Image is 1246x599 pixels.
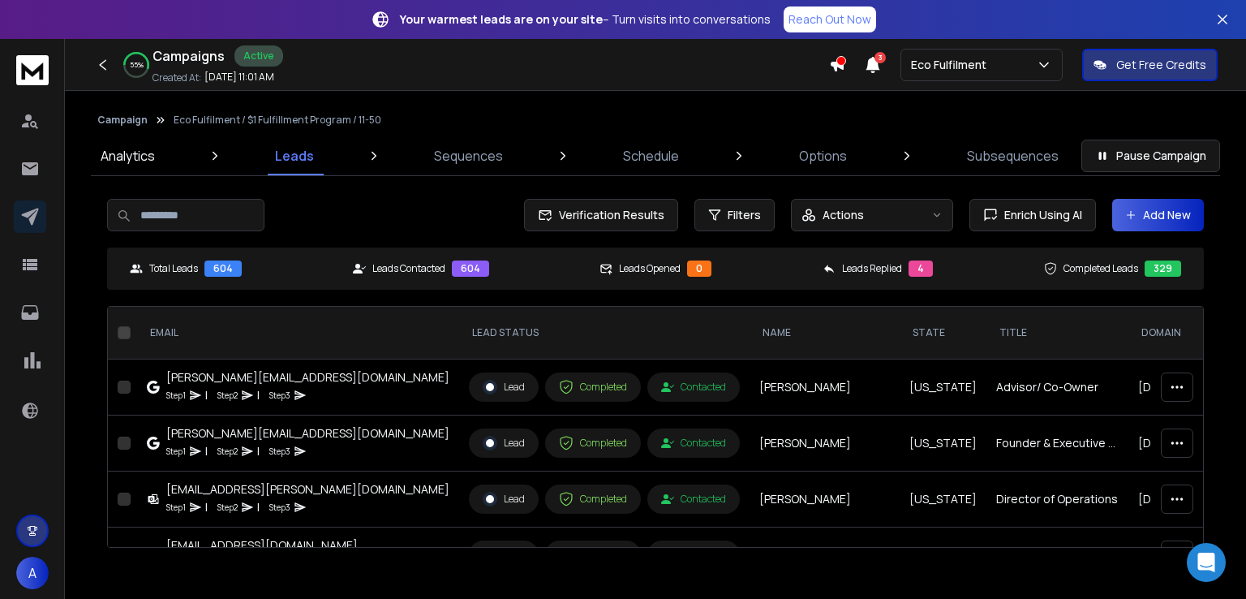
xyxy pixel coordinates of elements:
div: Lead [483,380,525,394]
button: Campaign [97,114,148,127]
div: 329 [1145,261,1181,277]
td: [PERSON_NAME] [750,472,900,528]
td: [US_STATE] [900,360,986,416]
p: | [257,387,260,403]
th: domain [1128,307,1240,360]
div: Lead [483,436,525,450]
div: [PERSON_NAME][EMAIL_ADDRESS][DOMAIN_NAME] [166,425,449,442]
p: Get Free Credits [1116,57,1206,73]
th: LEAD STATUS [459,307,750,360]
a: Leads [265,136,324,175]
td: Advisor/ Co-Owner [986,360,1128,416]
p: Step 1 [166,443,186,459]
p: Step 3 [269,387,290,403]
th: State [900,307,986,360]
p: 55 % [130,60,144,70]
span: Enrich Using AI [998,207,1082,223]
td: [DOMAIN_NAME] [1128,360,1240,416]
th: NAME [750,307,900,360]
p: Options [799,146,847,166]
button: Add New [1112,199,1204,231]
span: Filters [728,207,761,223]
strong: Your warmest leads are on your site [400,11,603,27]
p: Step 2 [217,443,238,459]
td: President & Co-Founder [986,528,1128,584]
td: [DOMAIN_NAME] [1128,472,1240,528]
a: Analytics [91,136,165,175]
p: | [257,443,260,459]
p: Actions [823,207,864,223]
td: [US_STATE] [900,472,986,528]
h1: Campaigns [153,46,225,66]
div: Contacted [661,437,726,450]
button: Get Free Credits [1082,49,1218,81]
div: Completed [559,492,627,506]
div: Active [234,45,283,67]
button: A [16,557,49,589]
button: Enrich Using AI [969,199,1096,231]
p: | [205,499,208,515]
p: Step 3 [269,443,290,459]
p: Total Leads [149,262,198,275]
p: Schedule [623,146,679,166]
p: Leads Contacted [372,262,445,275]
p: [DATE] 11:01 AM [204,71,274,84]
td: [US_STATE] [900,528,986,584]
div: Contacted [661,493,726,506]
div: 604 [204,261,242,277]
p: Sequences [434,146,503,166]
button: Verification Results [524,199,678,231]
p: Step 2 [217,387,238,403]
a: Schedule [613,136,689,175]
p: – Turn visits into conversations [400,11,771,28]
button: Pause Campaign [1081,140,1220,172]
div: 0 [687,261,711,277]
div: Open Intercom Messenger [1187,543,1226,582]
th: title [986,307,1128,360]
p: Analytics [101,146,155,166]
p: Step 3 [269,499,290,515]
div: 4 [909,261,933,277]
a: Options [789,136,857,175]
div: [EMAIL_ADDRESS][PERSON_NAME][DOMAIN_NAME] [166,481,449,498]
td: [PERSON_NAME] [750,528,900,584]
p: Eco Fulfilment [911,57,993,73]
p: Reach Out Now [788,11,871,28]
img: logo [16,55,49,85]
p: Leads Replied [842,262,902,275]
td: [PERSON_NAME] [750,416,900,472]
td: [DOMAIN_NAME] [1128,416,1240,472]
p: Subsequences [967,146,1059,166]
p: Leads [275,146,314,166]
a: Sequences [424,136,513,175]
div: Lead [483,492,525,506]
a: Reach Out Now [784,6,876,32]
p: Eco Fulfilment / $1 Fulfillment Program / 11-50 [174,114,381,127]
div: Contacted [661,381,726,394]
p: | [205,387,208,403]
span: 3 [874,52,886,63]
td: [PERSON_NAME] [750,360,900,416]
p: Step 2 [217,499,238,515]
th: EMAIL [137,307,459,360]
p: Completed Leads [1063,262,1138,275]
a: Subsequences [957,136,1068,175]
p: | [205,443,208,459]
td: [US_STATE] [900,416,986,472]
p: Created At: [153,71,201,84]
p: Step 1 [166,499,186,515]
td: [DOMAIN_NAME] [1128,528,1240,584]
div: Completed [559,380,627,394]
div: [PERSON_NAME][EMAIL_ADDRESS][DOMAIN_NAME] [166,369,449,386]
p: Step 1 [166,387,186,403]
td: Director of Operations [986,472,1128,528]
span: Verification Results [552,207,664,223]
p: Leads Opened [619,262,681,275]
div: Completed [559,436,627,450]
div: 604 [452,261,489,277]
div: [EMAIL_ADDRESS][DOMAIN_NAME] [166,537,358,554]
p: | [257,499,260,515]
button: Filters [694,199,775,231]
